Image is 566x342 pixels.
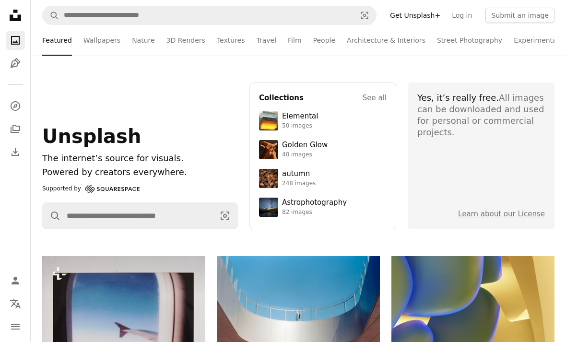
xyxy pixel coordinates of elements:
button: Search Unsplash [43,203,61,229]
a: Photos [6,31,25,50]
a: Log in [446,8,478,23]
a: Architecture & Interiors [347,25,425,56]
a: Illustrations [6,54,25,73]
div: autumn [282,169,316,179]
h4: Collections [259,92,304,104]
a: Nature [132,25,154,56]
a: Abstract organic shapes with blue and yellow gradients [391,306,554,315]
a: Get Unsplash+ [384,8,446,23]
div: Elemental [282,112,318,121]
span: Yes, it’s really free. [417,93,499,103]
button: Language [6,294,25,313]
a: autumn248 images [259,169,387,188]
button: Submit an image [485,8,554,23]
a: See all [363,92,387,104]
img: photo-1538592487700-be96de73306f [259,198,278,217]
button: Visual search [353,6,376,24]
a: Golden Glow40 images [259,140,387,159]
a: Collections [6,119,25,139]
a: Street Photography [437,25,502,56]
div: Golden Glow [282,141,328,150]
a: Wallpapers [83,25,120,56]
div: Astrophotography [282,198,347,208]
a: 3D Renders [166,25,205,56]
form: Find visuals sitewide [42,6,377,25]
button: Menu [6,317,25,336]
a: Log in / Sign up [6,271,25,290]
a: Elemental50 images [259,111,387,130]
form: Find visuals sitewide [42,202,238,229]
a: Experimental [514,25,558,56]
div: All images can be downloaded and used for personal or commercial projects. [417,92,545,138]
h1: The internet’s source for visuals. [42,152,238,165]
div: 50 images [282,122,318,130]
a: Supported by [42,183,140,195]
a: Learn about our License [458,210,545,218]
a: People [313,25,336,56]
span: Unsplash [42,125,141,147]
img: premium_photo-1751985761161-8a269d884c29 [259,111,278,130]
a: Astrophotography82 images [259,198,387,217]
a: Travel [256,25,276,56]
div: 82 images [282,209,347,216]
button: Visual search [212,203,237,229]
a: Home — Unsplash [6,6,25,27]
p: Powered by creators everywhere. [42,165,238,179]
a: Textures [217,25,245,56]
div: 248 images [282,180,316,188]
a: Modern architecture with a person on a balcony [217,306,380,315]
div: 40 images [282,151,328,159]
img: premium_photo-1754759085924-d6c35cb5b7a4 [259,140,278,159]
a: Explore [6,96,25,116]
a: Download History [6,142,25,162]
img: photo-1637983927634-619de4ccecac [259,169,278,188]
a: Film [288,25,301,56]
button: Search Unsplash [43,6,59,24]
